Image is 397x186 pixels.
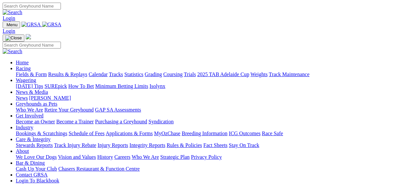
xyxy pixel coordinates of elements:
a: Home [16,60,29,65]
a: Fields & Form [16,72,47,77]
a: Fact Sheets [203,142,227,148]
a: Coursing [163,72,183,77]
a: About [16,148,29,154]
span: Menu [7,22,17,27]
img: Search [3,49,22,54]
a: Tracks [109,72,123,77]
a: Grading [145,72,162,77]
a: ICG Outcomes [229,131,260,136]
a: Who We Are [16,107,43,113]
a: Integrity Reports [129,142,165,148]
a: Syndication [148,119,173,124]
div: Care & Integrity [16,142,394,148]
button: Toggle navigation [3,21,20,28]
div: Greyhounds as Pets [16,107,394,113]
a: Greyhounds as Pets [16,101,57,107]
a: Isolynx [149,83,165,89]
a: Get Involved [16,113,43,118]
input: Search [3,3,61,10]
a: [PERSON_NAME] [29,95,71,101]
a: Breeding Information [182,131,227,136]
a: Who We Are [132,154,159,160]
a: Applications & Forms [106,131,153,136]
img: Search [3,10,22,15]
a: Stay On Track [229,142,259,148]
a: Industry [16,125,33,130]
a: Race Safe [262,131,283,136]
div: Racing [16,72,394,77]
a: MyOzChase [154,131,180,136]
a: Track Injury Rebate [54,142,96,148]
a: Become an Owner [16,119,55,124]
div: Wagering [16,83,394,89]
a: Bar & Dining [16,160,45,166]
a: Privacy Policy [191,154,222,160]
img: logo-grsa-white.png [26,34,31,39]
a: News [16,95,28,101]
a: Track Maintenance [269,72,309,77]
a: Injury Reports [97,142,128,148]
a: Statistics [124,72,144,77]
a: Stewards Reports [16,142,53,148]
a: Care & Integrity [16,136,51,142]
input: Search [3,42,61,49]
a: Rules & Policies [167,142,202,148]
a: Retire Your Greyhound [44,107,94,113]
a: Schedule of Fees [68,131,104,136]
img: GRSA [42,22,62,28]
a: Racing [16,66,31,71]
a: Strategic Plan [160,154,190,160]
a: Vision and Values [58,154,96,160]
a: Cash Up Your Club [16,166,57,172]
a: Purchasing a Greyhound [95,119,147,124]
a: Login [3,28,15,34]
a: [DATE] Tips [16,83,43,89]
a: Contact GRSA [16,172,47,177]
button: Toggle navigation [3,34,24,42]
a: Login [3,15,15,21]
a: Careers [114,154,130,160]
a: 2025 TAB Adelaide Cup [197,72,249,77]
a: Calendar [89,72,108,77]
a: How To Bet [68,83,94,89]
a: Login To Blackbook [16,178,59,183]
div: Get Involved [16,119,394,125]
a: Weights [251,72,268,77]
a: Chasers Restaurant & Function Centre [58,166,140,172]
a: SUREpick [44,83,67,89]
div: Bar & Dining [16,166,394,172]
a: Become a Trainer [56,119,94,124]
div: About [16,154,394,160]
img: GRSA [21,22,41,28]
a: Wagering [16,77,36,83]
a: Results & Replays [48,72,87,77]
a: History [97,154,113,160]
a: Bookings & Scratchings [16,131,67,136]
a: We Love Our Dogs [16,154,57,160]
img: Close [5,35,22,41]
a: Trials [184,72,196,77]
a: GAP SA Assessments [95,107,141,113]
a: News & Media [16,89,48,95]
a: Minimum Betting Limits [95,83,148,89]
div: News & Media [16,95,394,101]
div: Industry [16,131,394,136]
